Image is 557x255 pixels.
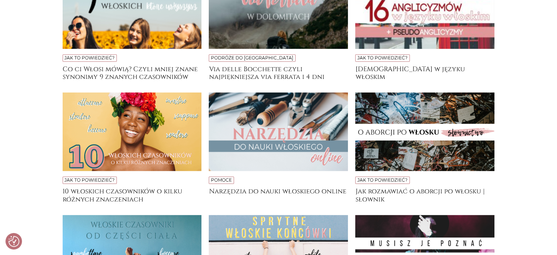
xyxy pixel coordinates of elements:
[357,177,408,183] a: Jak to powiedzieć?
[209,187,348,202] a: Narzędzia do nauki włoskiego online
[355,65,494,80] a: [DEMOGRAPHIC_DATA] w języku włoskim
[63,187,202,202] a: 10 włoskich czasowników o kilku różnych znaczeniach
[63,65,202,80] a: Co ci Włosi mówią? Czyli mniej znane synonimy 9 znanych czasowników
[355,187,494,202] a: Jak rozmawiać o aborcji po włosku | słownik
[64,55,115,61] a: Jak to powiedzieć?
[209,65,348,80] a: Via delle Bocchette czyli najpiękniejsza via ferrata i 4 dni trekkingu w [GEOGRAPHIC_DATA]
[211,177,232,183] a: Pomoce
[8,236,19,247] button: Preferencje co do zgód
[357,55,408,61] a: Jak to powiedzieć?
[8,236,19,247] img: Revisit consent button
[211,55,293,61] a: Podróże do [GEOGRAPHIC_DATA]
[64,177,115,183] a: Jak to powiedzieć?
